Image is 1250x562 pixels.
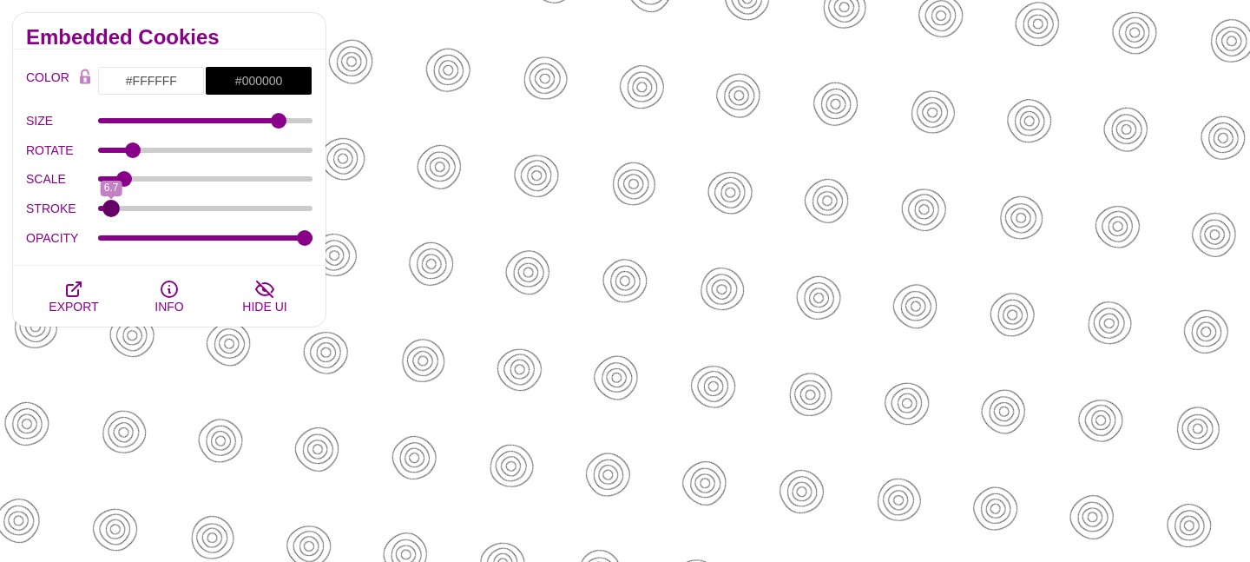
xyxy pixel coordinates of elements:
[26,30,312,44] h2: Embedded Cookies
[26,168,98,190] label: SCALE
[26,109,98,132] label: SIZE
[49,300,98,314] span: EXPORT
[122,266,217,327] button: INFO
[155,300,183,314] span: INFO
[72,66,98,90] button: Color Lock
[242,300,286,314] span: HIDE UI
[26,139,98,162] label: ROTATE
[26,66,72,96] label: COLOR
[217,266,312,327] button: HIDE UI
[26,266,122,327] button: EXPORT
[26,227,98,249] label: OPACITY
[26,197,98,220] label: STROKE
